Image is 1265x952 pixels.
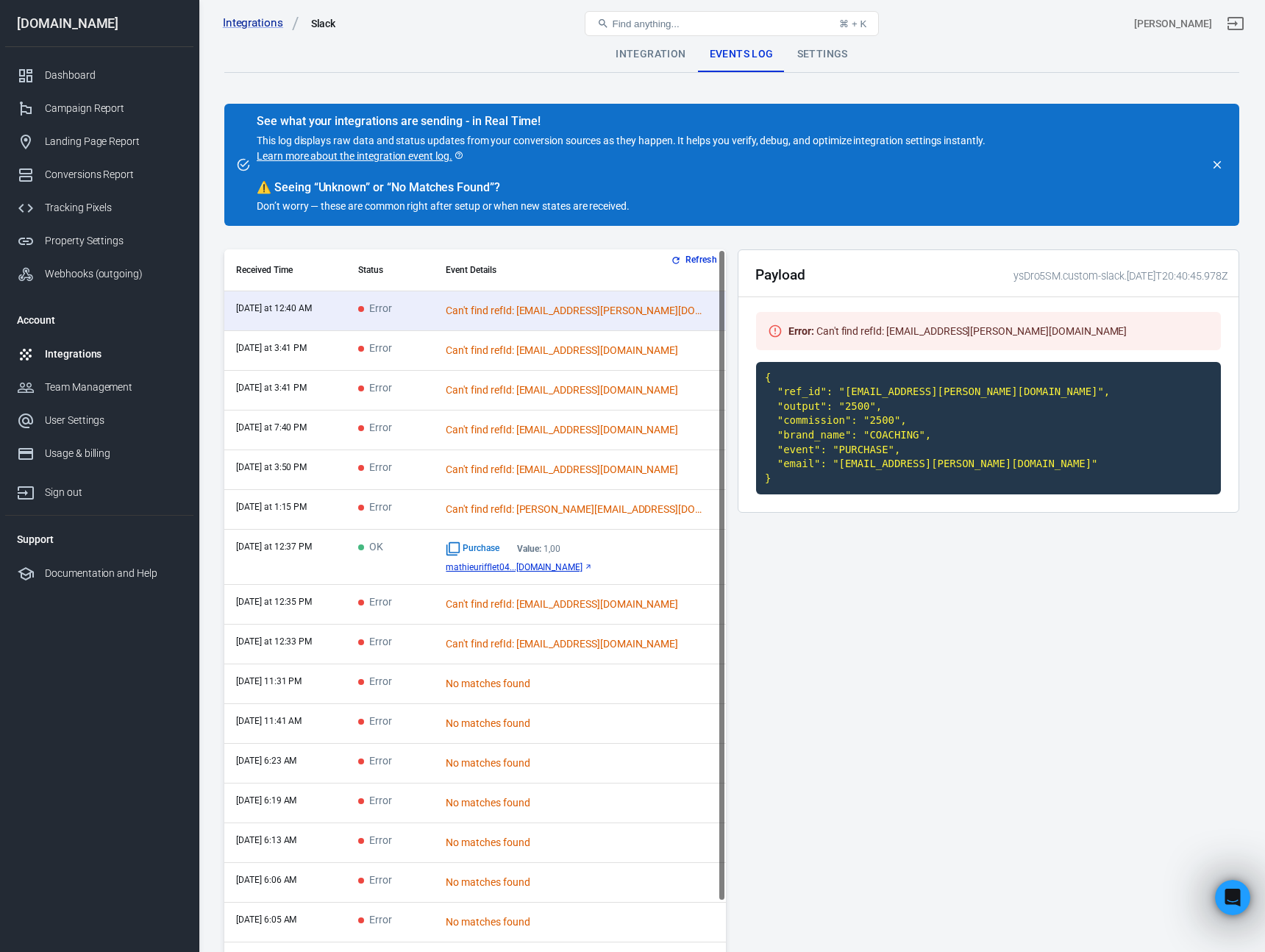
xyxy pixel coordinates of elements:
[45,413,182,428] div: User Settings
[82,133,109,145] b: both
[358,343,392,355] span: Error
[45,68,182,83] div: Dashboard
[446,541,499,556] span: Standard event name
[434,249,726,291] th: Event Details
[756,362,1221,495] code: { "ref_id": "[EMAIL_ADDRESS][PERSON_NAME][DOMAIN_NAME]", "output": "2500", "commission": "2500", ...
[1008,269,1228,284] div: ysDro5SM.custom-slack.[DATE]T20:40:45.978Z
[517,544,541,554] strong: Value:
[358,383,392,395] span: Error
[63,8,86,32] img: Profile image for Laurent
[5,125,193,158] a: Landing Page Report
[839,18,866,29] div: ⌘ + K
[446,422,703,438] div: Can't find refId: [EMAIL_ADDRESS][DOMAIN_NAME]
[358,502,392,514] span: Error
[143,448,282,480] div: No, I still need help 👤
[5,371,193,404] a: Team Management
[104,18,163,33] p: Back [DATE]
[46,482,58,494] button: Gif picker
[45,347,182,362] div: Integrations
[236,303,312,313] time: 2025-09-14T00:40:45+04:00
[5,522,193,557] li: Support
[446,835,703,850] div: No matches found
[446,502,703,517] div: Can't find refId: [PERSON_NAME][EMAIL_ADDRESS][DOMAIN_NAME]
[358,462,392,475] span: Error
[5,437,193,470] a: Usage & billing
[785,37,860,72] div: Settings
[358,303,392,316] span: Error
[236,835,296,845] time: 2025-09-11T06:13:59+04:00
[446,343,703,358] div: Can't find refId: [EMAIL_ADDRESS][DOMAIN_NAME]
[446,562,582,572] span: mathieurifflet04@gmail.com
[257,114,986,129] div: See what your integrations are sending - in Real Time!
[12,390,282,448] div: AnyTrack says…
[236,462,307,472] time: 2025-09-12T15:50:55+04:00
[236,636,312,647] time: 2025-09-12T12:33:20+04:00
[446,303,703,319] div: Can't find refId: [EMAIL_ADDRESS][PERSON_NAME][DOMAIN_NAME]
[45,446,182,461] div: Usage & billing
[236,914,296,925] time: 2025-09-11T06:05:23+04:00
[358,636,392,649] span: Error
[13,451,282,476] textarea: Message…
[45,485,182,500] div: Sign out
[5,158,193,191] a: Conversions Report
[24,322,271,380] div: Our platform aggregates spend across all connected ad accounts, so you see combined totals rather...
[311,16,336,31] div: Slack
[93,482,105,494] button: Start recording
[604,37,697,72] div: Integration
[446,756,703,771] div: No matches found
[446,462,703,477] div: Can't find refId: [EMAIL_ADDRESS][DOMAIN_NAME]
[358,914,392,927] span: Error
[12,88,282,388] div: Hi [PERSON_NAME],The €1713 you see in our dashboard combines spend frombothGoogle Ads and Faceboo...
[257,133,986,164] p: This log displays raw data and status updates from your conversion sources as they happen. It hel...
[24,271,271,315] div: Check your Facebook Ads Manager for the remaining amount. The combined total should match what we...
[1218,6,1253,41] a: Sign out
[358,875,392,887] span: Error
[788,325,814,337] strong: Error :
[446,716,703,731] div: No matches found
[446,636,703,652] div: Can't find refId: [EMAIL_ADDRESS][DOMAIN_NAME]
[5,470,193,509] a: Sign out
[257,180,986,195] div: Seeing “Unknown” or “No Matches Found”?
[358,795,392,808] span: Error
[92,7,145,18] h1: AnyTrack
[5,257,193,291] a: Webhooks (outgoing)
[12,448,282,498] div: Sébastien says…
[358,716,392,728] span: Error
[5,59,193,92] a: Dashboard
[446,875,703,890] div: No matches found
[358,676,392,689] span: Error
[5,404,193,437] a: User Settings
[446,914,703,930] div: No matches found
[230,6,258,34] button: Home
[517,544,560,554] div: 1,00
[224,249,346,291] th: Received Time
[257,149,464,164] a: Learn more about the integration event log.
[42,8,65,32] img: Profile image for Jose
[45,566,182,581] div: Documentation and Help
[223,15,299,31] a: Integrations
[12,88,282,390] div: AnyTrack says…
[24,96,271,111] div: Hi [PERSON_NAME],
[446,597,703,612] div: Can't find refId: [EMAIL_ADDRESS][DOMAIN_NAME]
[252,476,276,500] button: Send a message…
[446,562,714,572] a: mathieurifflet04...[DOMAIN_NAME]
[1134,16,1212,32] div: Account id: ysDro5SM
[236,676,302,686] time: 2025-09-11T23:31:43+04:00
[358,422,392,435] span: Error
[755,267,805,283] h2: Payload
[5,338,193,371] a: Integrations
[24,399,229,427] div: Did that answer help, or do you still need help from someone?
[236,383,307,393] time: 2025-09-13T15:41:19+04:00
[236,597,312,607] time: 2025-09-12T12:35:43+04:00
[236,875,296,885] time: 2025-09-11T06:06:58+04:00
[236,422,307,433] time: 2025-09-12T19:40:23+04:00
[446,383,703,398] div: Can't find refId: [EMAIL_ADDRESS][DOMAIN_NAME]
[5,302,193,338] li: Account
[45,380,182,395] div: Team Management
[358,541,383,554] span: OK
[1215,880,1250,915] iframe: Intercom live chat
[783,318,1133,344] div: Can't find refId: [EMAIL_ADDRESS][PERSON_NAME][DOMAIN_NAME]
[35,219,271,233] li: Your €598 from Google Ads
[5,92,193,125] a: Campaign Report
[35,237,271,264] li: Additional spend from Facebook Ads (likely around €1115)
